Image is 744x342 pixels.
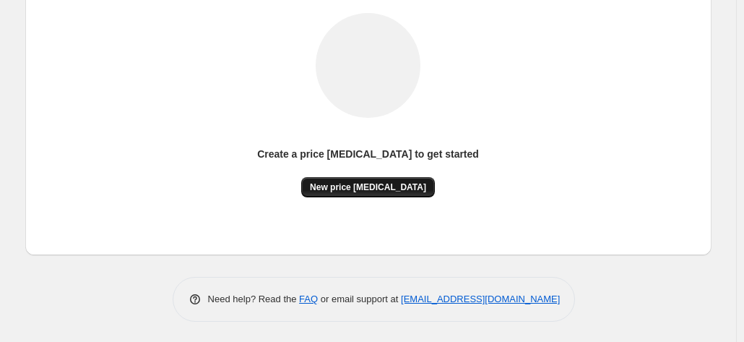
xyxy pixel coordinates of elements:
[301,177,435,197] button: New price [MEDICAL_DATA]
[401,294,560,304] a: [EMAIL_ADDRESS][DOMAIN_NAME]
[318,294,401,304] span: or email support at
[208,294,300,304] span: Need help? Read the
[257,147,479,161] p: Create a price [MEDICAL_DATA] to get started
[299,294,318,304] a: FAQ
[310,181,426,193] span: New price [MEDICAL_DATA]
